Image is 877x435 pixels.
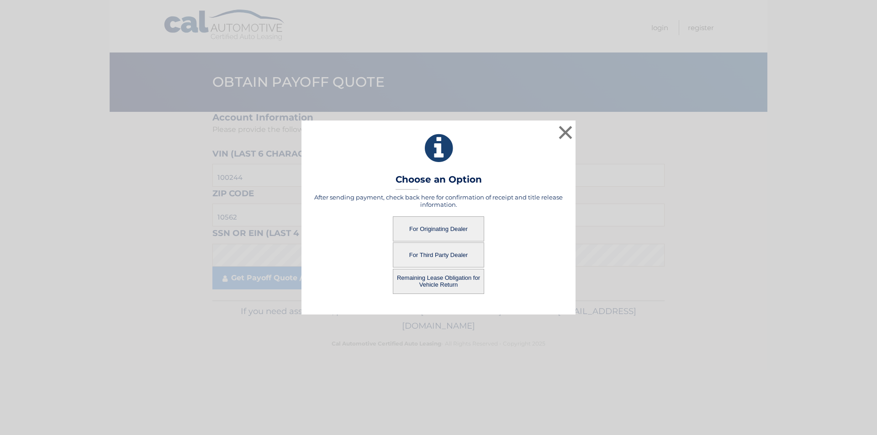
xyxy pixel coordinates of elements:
[393,269,484,294] button: Remaining Lease Obligation for Vehicle Return
[556,123,575,142] button: ×
[393,242,484,267] button: For Third Party Dealer
[313,194,564,208] h5: After sending payment, check back here for confirmation of receipt and title release information.
[393,216,484,241] button: For Originating Dealer
[396,174,482,190] h3: Choose an Option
